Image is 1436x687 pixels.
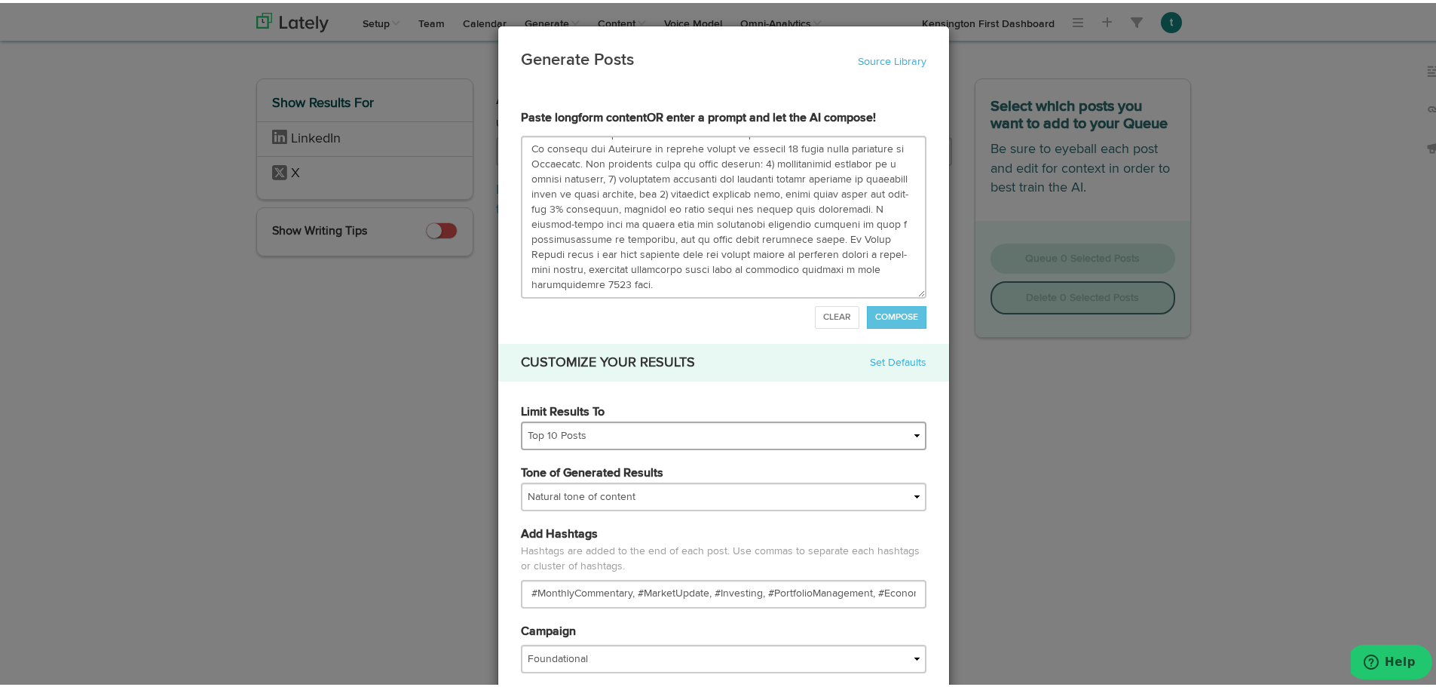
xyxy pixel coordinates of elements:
[867,303,926,326] button: COMPOSE
[521,462,663,480] label: Tone of Generated Results
[815,303,859,326] button: CLEAR
[521,621,576,638] label: Campaign
[521,523,598,541] label: Add Hashtags
[870,352,926,367] a: Set Defaults
[521,107,876,124] span: Paste longform content
[875,310,918,319] span: COMPOSE
[521,577,926,606] input: Ex: #one, #two OR #one #two, #three #four
[1351,642,1432,679] iframe: Opens a widget where you can find more information
[521,541,926,577] span: Hashtags are added to the end of each post. Use commas to separate each hashtags or cluster of ha...
[521,49,634,66] strong: Generate Posts
[521,401,605,419] label: Limit Results To
[647,109,876,121] span: OR enter a prompt and let the AI compose!
[858,54,926,64] a: Source Library
[521,352,695,367] h4: CUSTOMIZE YOUR RESULTS
[823,310,851,319] span: CLEAR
